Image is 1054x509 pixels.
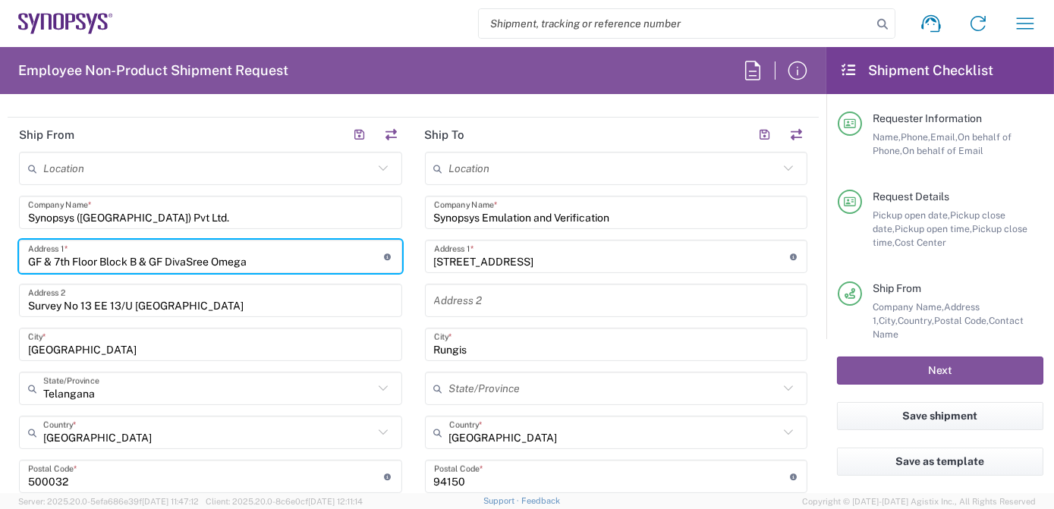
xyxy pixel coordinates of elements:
span: Postal Code, [934,315,989,326]
span: Phone, [901,131,930,143]
button: Save shipment [837,402,1043,430]
span: Client: 2025.20.0-8c6e0cf [206,497,363,506]
span: [DATE] 11:47:12 [142,497,199,506]
span: [DATE] 12:11:14 [308,497,363,506]
span: Requester Information [873,112,982,124]
span: Cost Center [895,237,946,248]
a: Feedback [521,496,560,505]
span: Ship From [873,282,921,294]
span: Email, [930,131,958,143]
span: On behalf of Email [902,145,983,156]
span: Copyright © [DATE]-[DATE] Agistix Inc., All Rights Reserved [802,495,1036,508]
span: City, [879,315,898,326]
span: Request Details [873,190,949,203]
span: Name, [873,131,901,143]
button: Next [837,357,1043,385]
span: Country, [898,315,934,326]
h2: Employee Non-Product Shipment Request [18,61,288,80]
span: Pickup open date, [873,209,950,221]
button: Save as template [837,448,1043,476]
h2: Ship From [19,127,74,143]
h2: Shipment Checklist [840,61,993,80]
h2: Ship To [425,127,465,143]
span: Server: 2025.20.0-5efa686e39f [18,497,199,506]
span: Pickup open time, [895,223,972,234]
a: Support [483,496,521,505]
span: Company Name, [873,301,944,313]
input: Shipment, tracking or reference number [479,9,872,38]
